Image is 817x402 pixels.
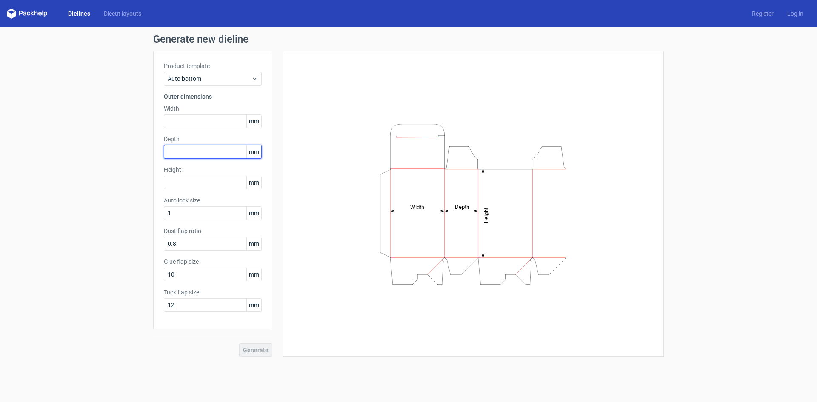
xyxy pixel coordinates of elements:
a: Register [745,9,780,18]
label: Width [164,104,262,113]
h3: Outer dimensions [164,92,262,101]
tspan: Depth [455,204,469,210]
h1: Generate new dieline [153,34,664,44]
span: mm [246,237,261,250]
label: Glue flap size [164,257,262,266]
span: mm [246,268,261,281]
label: Product template [164,62,262,70]
span: Auto bottom [168,74,251,83]
span: mm [246,176,261,189]
label: Height [164,165,262,174]
span: mm [246,299,261,311]
span: mm [246,207,261,220]
a: Log in [780,9,810,18]
label: Dust flap ratio [164,227,262,235]
a: Dielines [61,9,97,18]
label: Auto lock size [164,196,262,205]
span: mm [246,145,261,158]
label: Depth [164,135,262,143]
a: Diecut layouts [97,9,148,18]
tspan: Height [483,207,489,223]
span: mm [246,115,261,128]
tspan: Width [410,204,424,210]
label: Tuck flap size [164,288,262,297]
